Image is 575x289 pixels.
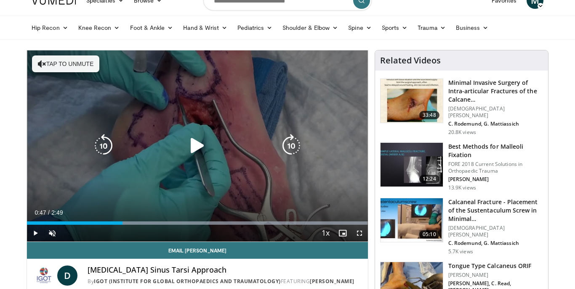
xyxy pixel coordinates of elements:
[88,265,361,275] h4: [MEDICAL_DATA] Sinus Tarsi Approach
[27,50,368,242] video-js: Video Player
[451,19,494,36] a: Business
[381,143,443,187] img: bb3c647c-2c54-4102-bd4b-4b25814f39ee.150x105_q85_crop-smart_upscale.jpg
[419,111,439,119] span: 33:48
[448,240,543,247] p: C. Rodemund, G. Mattiassich
[88,278,361,285] div: By FEATURING
[32,55,99,72] button: Tap to unmute
[381,198,443,242] img: ac27e1f5-cff1-4027-8ce1-cb5572e89b57.150x105_q85_crop-smart_upscale.jpg
[34,265,54,286] img: IGOT (Institute for Global Orthopaedics and Traumatology)
[419,175,439,183] span: 12:24
[73,19,125,36] a: Knee Recon
[381,79,443,123] img: 35a50d49-627e-422b-a069-3479b31312bc.150x105_q85_crop-smart_upscale.jpg
[448,272,543,278] p: [PERSON_NAME]
[27,19,73,36] a: Hip Recon
[27,242,368,259] a: Email [PERSON_NAME]
[35,209,46,216] span: 0:47
[448,176,543,183] p: [PERSON_NAME]
[448,79,543,104] h3: Minimal Invasive Surgery of Intra-articular Fractures of the Calcane…
[317,225,334,242] button: Playback Rate
[334,225,351,242] button: Enable picture-in-picture mode
[277,19,343,36] a: Shoulder & Elbow
[57,265,77,286] a: D
[448,105,543,119] p: [DEMOGRAPHIC_DATA][PERSON_NAME]
[343,19,376,36] a: Spine
[310,278,354,285] a: [PERSON_NAME]
[232,19,277,36] a: Pediatrics
[380,79,543,136] a: 33:48 Minimal Invasive Surgery of Intra-articular Fractures of the Calcane… [DEMOGRAPHIC_DATA][PE...
[448,198,543,223] h3: Calcaneal Fracture - Placement of the Sustentaculum Screw in Minimal…
[178,19,232,36] a: Hand & Wrist
[380,198,543,255] a: 05:10 Calcaneal Fracture - Placement of the Sustentaculum Screw in Minimal… [DEMOGRAPHIC_DATA][PE...
[419,230,439,239] span: 05:10
[27,221,368,225] div: Progress Bar
[125,19,178,36] a: Foot & Ankle
[351,225,368,242] button: Fullscreen
[44,225,61,242] button: Unmute
[380,55,441,66] h4: Related Videos
[27,225,44,242] button: Play
[448,262,543,270] h3: Tongue Type Calcaneus ORIF
[448,161,543,174] p: FORE 2018 Current Solutions in Orthopaedic Trauma
[51,209,63,216] span: 2:49
[448,129,476,136] p: 20.8K views
[94,278,281,285] a: IGOT (Institute for Global Orthopaedics and Traumatology)
[448,225,543,238] p: [DEMOGRAPHIC_DATA][PERSON_NAME]
[448,184,476,191] p: 13.9K views
[413,19,451,36] a: Trauma
[48,209,50,216] span: /
[377,19,413,36] a: Sports
[448,121,543,127] p: C. Rodemund, G. Mattiassich
[380,142,543,191] a: 12:24 Best Methods for Malleoli Fixation FORE 2018 Current Solutions in Orthopaedic Trauma [PERSO...
[448,142,543,159] h3: Best Methods for Malleoli Fixation
[448,248,473,255] p: 5.7K views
